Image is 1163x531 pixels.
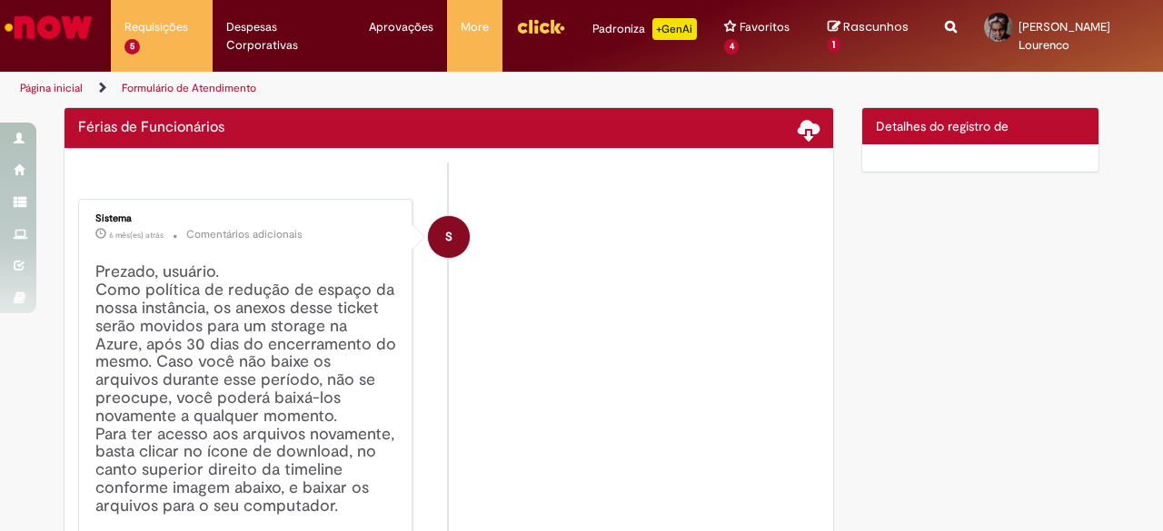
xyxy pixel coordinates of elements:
[78,120,224,136] h2: Férias de Funcionários Histórico de tíquete
[369,18,433,36] span: Aprovações
[724,39,740,54] span: 4
[20,81,83,95] a: Página inicial
[1019,19,1110,53] span: [PERSON_NAME] Lourenco
[828,19,918,53] a: Rascunhos
[798,118,820,140] span: Baixar anexos
[428,216,470,258] div: System
[226,18,342,54] span: Despesas Corporativas
[95,213,398,224] div: Sistema
[122,81,256,95] a: Formulário de Atendimento
[740,18,790,36] span: Favoritos
[14,72,761,105] ul: Trilhas de página
[124,39,140,54] span: 5
[828,37,841,54] span: 1
[109,230,164,241] time: 05/04/2025 02:10:13
[109,230,164,241] span: 6 mês(es) atrás
[592,18,697,40] div: Padroniza
[2,9,95,45] img: ServiceNow
[124,18,188,36] span: Requisições
[186,227,303,242] small: Comentários adicionais
[876,118,1009,134] span: Detalhes do registro de
[445,215,452,259] span: S
[461,18,489,36] span: More
[843,18,909,35] span: Rascunhos
[652,18,697,40] p: +GenAi
[516,13,565,40] img: click_logo_yellow_360x200.png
